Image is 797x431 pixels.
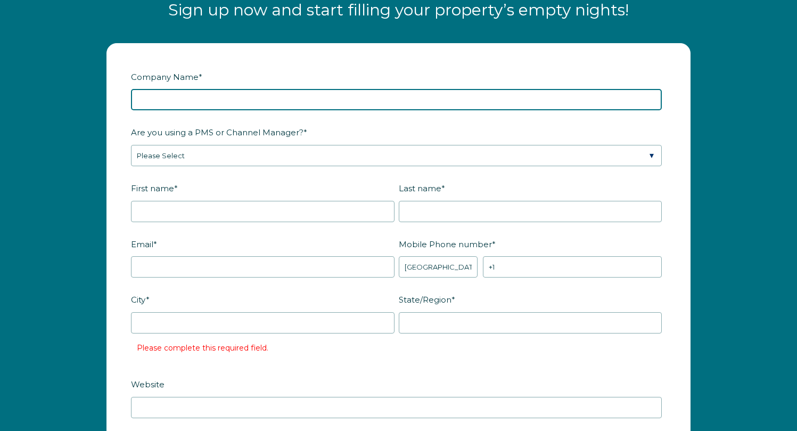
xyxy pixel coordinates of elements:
[131,69,199,85] span: Company Name
[399,236,492,253] span: Mobile Phone number
[137,343,268,353] label: Please complete this required field.
[131,376,165,393] span: Website
[399,180,441,197] span: Last name
[131,291,146,308] span: City
[399,291,451,308] span: State/Region
[131,180,174,197] span: First name
[131,124,303,141] span: Are you using a PMS or Channel Manager?
[131,236,153,253] span: Email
